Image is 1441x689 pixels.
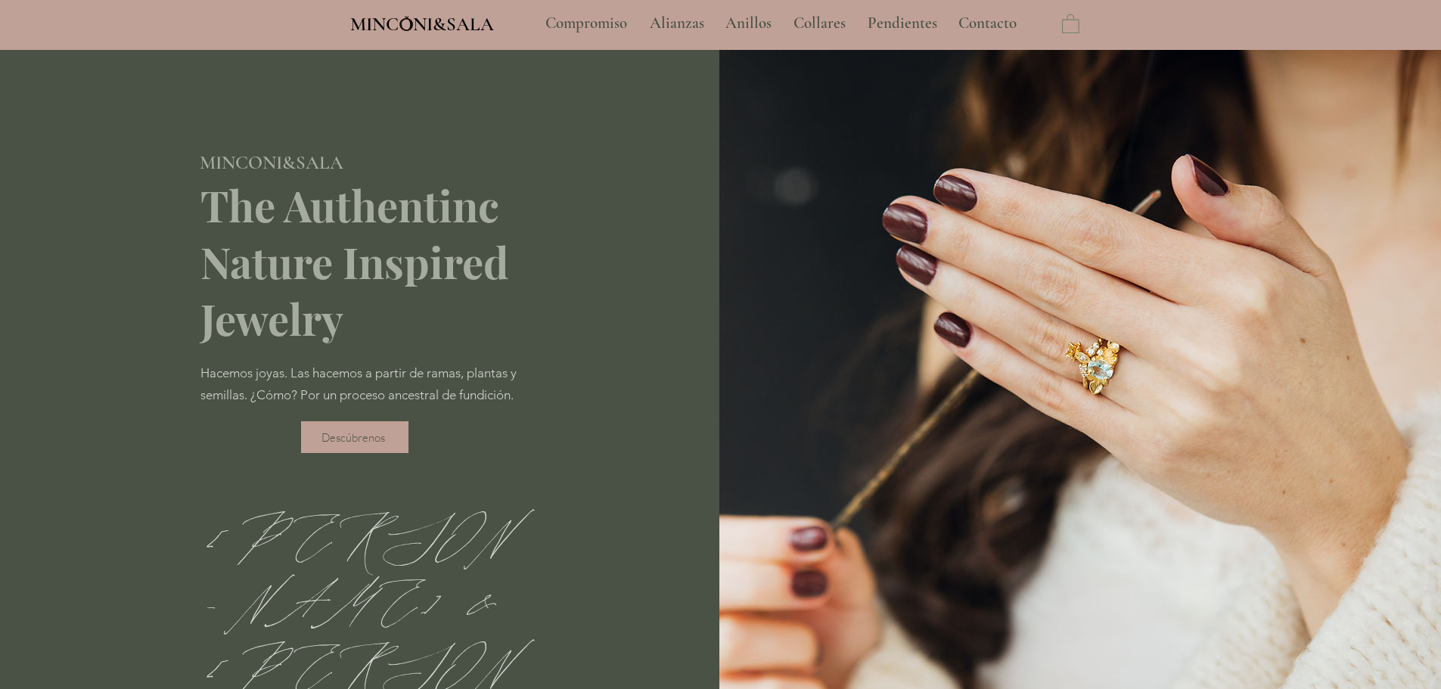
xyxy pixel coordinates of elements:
[505,5,1058,42] nav: Sitio
[301,421,408,453] a: Descúbrenos
[321,430,385,445] span: Descúbrenos
[200,365,517,402] span: Hacemos joyas. Las hacemos a partir de ramas, plantas y semillas. ¿Cómo? Por un proceso ancestral...
[534,5,638,42] a: Compromiso
[642,5,712,42] p: Alianzas
[951,5,1024,42] p: Contacto
[856,5,947,42] a: Pendientes
[400,16,413,31] img: Minconi Sala
[200,176,508,346] span: The Authentinc Nature Inspired Jewelry
[786,5,853,42] p: Collares
[350,13,494,36] span: MINCONI&SALA
[714,5,782,42] a: Anillos
[200,151,343,174] span: MINCONI&SALA
[860,5,945,42] p: Pendientes
[782,5,856,42] a: Collares
[350,10,494,35] a: MINCONI&SALA
[538,5,635,42] p: Compromiso
[718,5,779,42] p: Anillos
[200,148,343,173] a: MINCONI&SALA
[947,5,1029,42] a: Contacto
[638,5,714,42] a: Alianzas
